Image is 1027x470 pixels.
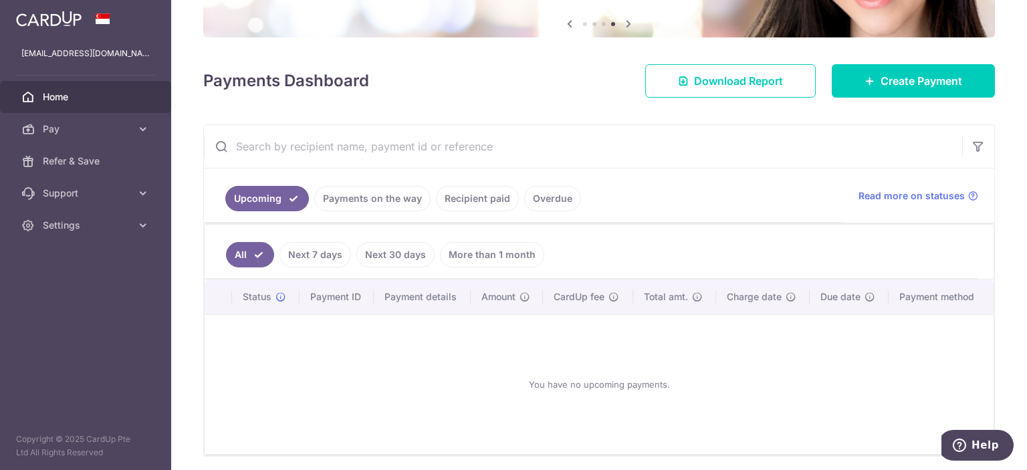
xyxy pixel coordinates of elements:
th: Payment ID [300,279,374,314]
span: Total amt. [644,290,688,304]
a: Next 7 days [279,242,351,267]
a: Create Payment [832,64,995,98]
a: Recipient paid [436,186,519,211]
span: Refer & Save [43,154,131,168]
a: Overdue [524,186,581,211]
span: Pay [43,122,131,136]
input: Search by recipient name, payment id or reference [204,125,962,168]
th: Payment method [889,279,994,314]
span: Create Payment [881,73,962,89]
h4: Payments Dashboard [203,69,369,93]
th: Payment details [374,279,471,314]
iframe: Opens a widget where you can find more information [941,430,1014,463]
a: More than 1 month [440,242,544,267]
span: Status [243,290,271,304]
span: Settings [43,219,131,232]
span: CardUp fee [554,290,604,304]
a: Read more on statuses [859,189,978,203]
p: [EMAIL_ADDRESS][DOMAIN_NAME] [21,47,150,60]
span: Charge date [727,290,782,304]
a: Upcoming [225,186,309,211]
span: Home [43,90,131,104]
div: You have no upcoming payments. [221,326,978,443]
span: Due date [820,290,861,304]
img: CardUp [16,11,82,27]
a: All [226,242,274,267]
span: Download Report [694,73,783,89]
span: Read more on statuses [859,189,965,203]
a: Next 30 days [356,242,435,267]
a: Payments on the way [314,186,431,211]
span: Amount [481,290,516,304]
span: Support [43,187,131,200]
a: Download Report [645,64,816,98]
